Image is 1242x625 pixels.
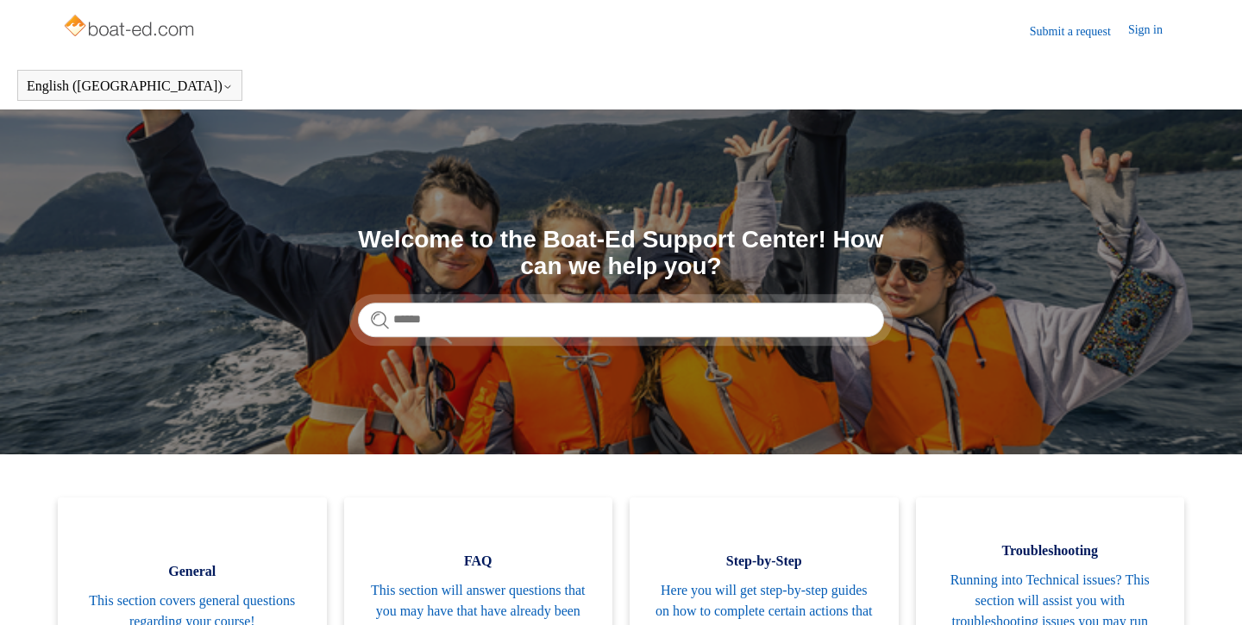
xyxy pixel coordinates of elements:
[27,78,233,94] button: English ([GEOGRAPHIC_DATA])
[62,10,199,45] img: Boat-Ed Help Center home page
[370,551,587,572] span: FAQ
[1128,21,1180,41] a: Sign in
[358,303,884,337] input: Search
[1030,22,1128,41] a: Submit a request
[84,561,301,582] span: General
[942,541,1159,561] span: Troubleshooting
[358,227,884,280] h1: Welcome to the Boat-Ed Support Center! How can we help you?
[655,551,873,572] span: Step-by-Step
